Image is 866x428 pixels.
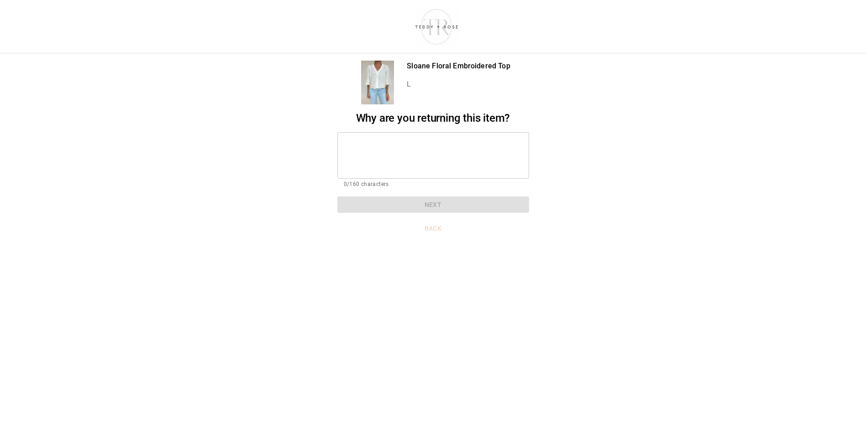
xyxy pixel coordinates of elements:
img: shop-teddyrose.myshopify.com-d93983e8-e25b-478f-b32e-9430bef33fdd [411,7,462,46]
button: Back [337,220,529,237]
p: 0/160 characters [344,180,523,189]
p: Sloane Floral Embroidered Top [407,61,510,72]
p: L [407,79,510,90]
h2: Why are you returning this item? [337,112,529,125]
